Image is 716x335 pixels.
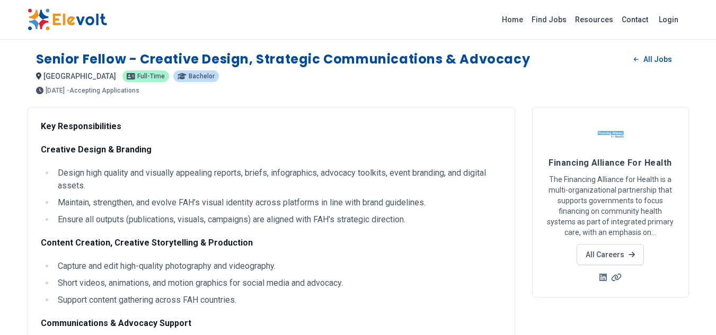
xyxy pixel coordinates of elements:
li: Maintain, strengthen, and evolve FAH’s visual identity across platforms in line with brand guidel... [55,196,502,209]
p: - Accepting Applications [67,87,139,94]
li: Support content gathering across FAH countries. [55,294,502,306]
strong: Creative Design & Branding [41,144,152,155]
img: Financing Alliance For Health [597,120,624,147]
a: Home [498,11,527,28]
strong: Key Responsibilities [41,121,121,131]
span: [DATE] [46,87,65,94]
li: Capture and edit high-quality photography and videography. [55,260,502,273]
a: Resources [571,11,617,28]
li: Design high quality and visually appealing reports, briefs, infographics, advocacy toolkits, even... [55,167,502,192]
li: Ensure all outputs (publications, visuals, campaigns) are aligned with FAH’s strategic direction. [55,213,502,226]
span: Financing Alliance For Health [549,158,671,168]
img: Elevolt [28,8,107,31]
span: [GEOGRAPHIC_DATA] [43,72,116,80]
span: Full-time [137,73,165,79]
span: Bachelor [189,73,215,79]
strong: Communications & Advocacy Support [41,318,191,328]
a: Login [652,9,685,30]
p: The Financing Alliance for Health is a multi-organizational partnership that supports governments... [545,174,676,238]
a: All Careers [577,244,644,265]
a: All Jobs [625,51,680,67]
a: Contact [617,11,652,28]
li: Short videos, animations, and motion graphics for social media and advocacy. [55,277,502,289]
h1: Senior Fellow - Creative Design, Strategic Communications & Advocacy [36,51,531,68]
strong: Content Creation, Creative Storytelling & Production [41,238,253,248]
a: Find Jobs [527,11,571,28]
